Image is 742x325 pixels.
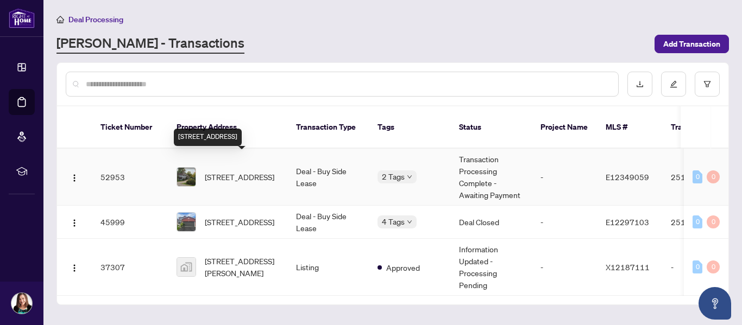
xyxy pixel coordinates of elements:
th: MLS # [597,106,662,149]
td: - [662,239,738,296]
span: edit [670,80,677,88]
th: Project Name [532,106,597,149]
img: Logo [70,219,79,227]
td: 45999 [92,206,168,239]
span: down [407,219,412,225]
button: Logo [66,168,83,186]
img: logo [9,8,35,28]
th: Transaction Type [287,106,369,149]
button: Open asap [699,287,731,320]
div: 0 [707,215,720,228]
th: Property Address [168,106,287,149]
button: Logo [66,258,83,276]
td: Transaction Processing Complete - Awaiting Payment [450,149,532,206]
td: - [532,206,597,239]
th: Trade Number [662,106,738,149]
span: Deal Processing [68,15,123,24]
span: X12187111 [606,262,650,272]
button: Add Transaction [655,35,729,53]
a: [PERSON_NAME] - Transactions [56,34,244,54]
div: [STREET_ADDRESS] [174,129,242,146]
button: Logo [66,213,83,231]
td: Deal - Buy Side Lease [287,206,369,239]
div: 0 [693,260,702,273]
td: Deal - Buy Side Lease [287,149,369,206]
div: 0 [693,215,702,228]
th: Tags [369,106,450,149]
img: Profile Icon [11,293,32,314]
span: [STREET_ADDRESS] [205,216,274,228]
td: 2511630 [662,206,738,239]
span: Add Transaction [663,35,720,53]
td: - [532,149,597,206]
td: 52953 [92,149,168,206]
div: 0 [707,170,720,183]
span: filter [703,80,711,88]
td: Listing [287,239,369,296]
span: [STREET_ADDRESS][PERSON_NAME] [205,255,279,279]
span: Approved [386,262,420,273]
th: Status [450,106,532,149]
div: 0 [693,170,702,183]
img: thumbnail-img [177,213,196,231]
td: Deal Closed [450,206,532,239]
img: Logo [70,174,79,182]
th: Ticket Number [92,106,168,149]
button: download [627,72,652,97]
span: down [407,174,412,180]
span: 4 Tags [382,215,405,228]
div: 0 [707,260,720,273]
td: 2514803 [662,149,738,206]
span: E12297103 [606,217,649,227]
button: filter [695,72,720,97]
span: [STREET_ADDRESS] [205,171,274,183]
span: E12349059 [606,172,649,182]
span: home [56,16,64,23]
img: thumbnail-img [177,168,196,186]
span: download [636,80,644,88]
td: - [532,239,597,296]
td: 37307 [92,239,168,296]
img: thumbnail-img [177,258,196,276]
img: Logo [70,264,79,272]
button: edit [661,72,686,97]
span: 2 Tags [382,170,405,183]
td: Information Updated - Processing Pending [450,239,532,296]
